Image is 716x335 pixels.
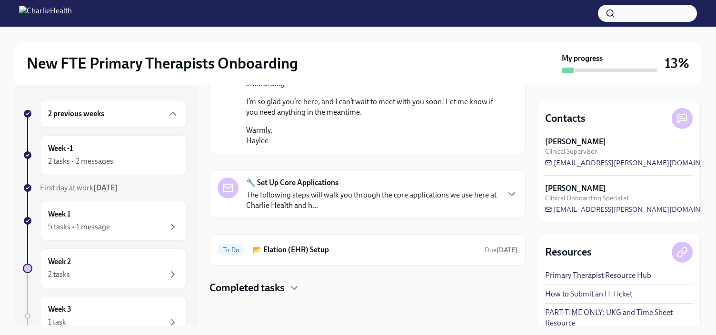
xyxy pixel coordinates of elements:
[562,53,603,64] strong: My progress
[485,246,517,254] span: Due
[246,125,502,146] p: Warmly, Haylee
[48,256,71,267] h6: Week 2
[23,135,187,175] a: Week -12 tasks • 2 messages
[665,55,689,72] h3: 13%
[40,183,118,192] span: First day at work
[23,201,187,241] a: Week 15 tasks • 1 message
[209,281,526,295] div: Completed tasks
[545,183,606,194] strong: [PERSON_NAME]
[545,137,606,147] strong: [PERSON_NAME]
[48,209,70,219] h6: Week 1
[40,100,187,128] div: 2 previous weeks
[246,177,338,188] strong: 🔧 Set Up Core Applications
[48,156,113,167] div: 2 tasks • 2 messages
[93,183,118,192] strong: [DATE]
[48,108,104,119] h6: 2 previous weeks
[23,183,187,193] a: First day at work[DATE]
[545,111,586,126] h4: Contacts
[545,289,632,299] a: How to Submit an IT Ticket
[19,6,72,21] img: CharlieHealth
[246,97,502,118] p: I’m so glad you’re here, and I can’t wait to meet with you soon! Let me know if you need anything...
[497,246,517,254] strong: [DATE]
[252,245,477,255] h6: 📂 Elation (EHR) Setup
[48,143,73,154] h6: Week -1
[545,147,597,156] span: Clinical Supervisor
[218,246,245,254] span: To Do
[545,270,651,281] a: Primary Therapist Resource Hub
[545,194,629,203] span: Clinical Onboarding Specialist
[545,307,693,328] a: PART-TIME ONLY: UKG and Time Sheet Resource
[48,317,66,327] div: 1 task
[23,248,187,288] a: Week 22 tasks
[27,54,298,73] h2: New FTE Primary Therapists Onboarding
[209,281,285,295] h4: Completed tasks
[218,242,517,257] a: To Do📂 Elation (EHR) SetupDue[DATE]
[48,269,70,280] div: 2 tasks
[545,245,592,259] h4: Resources
[48,304,71,315] h6: Week 3
[485,246,517,255] span: September 20th, 2025 10:00
[48,222,110,232] div: 5 tasks • 1 message
[246,190,498,211] p: The following steps will walk you through the core applications we use here at Charlie Health and...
